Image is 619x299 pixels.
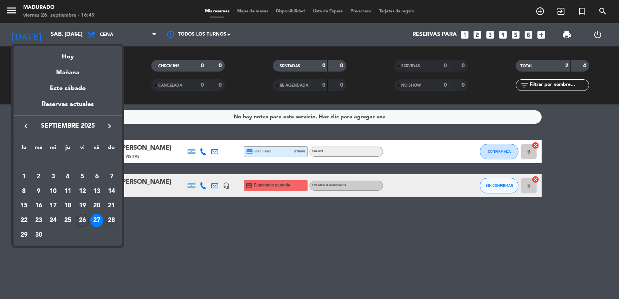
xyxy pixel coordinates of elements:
button: keyboard_arrow_right [103,121,116,131]
div: 27 [90,214,103,227]
div: 18 [61,199,74,212]
i: keyboard_arrow_right [105,121,114,131]
td: 7 de septiembre de 2025 [104,169,119,184]
div: Hoy [14,46,122,62]
th: jueves [60,143,75,155]
div: 3 [46,170,60,183]
td: 24 de septiembre de 2025 [46,213,60,228]
div: 4 [61,170,74,183]
div: Mañana [14,62,122,78]
td: 6 de septiembre de 2025 [90,169,104,184]
div: 20 [90,199,103,212]
td: 2 de septiembre de 2025 [31,169,46,184]
th: miércoles [46,143,60,155]
td: 26 de septiembre de 2025 [75,213,90,228]
div: 2 [32,170,45,183]
div: 17 [46,199,60,212]
div: 13 [90,185,103,198]
td: 16 de septiembre de 2025 [31,198,46,213]
th: viernes [75,143,90,155]
div: 28 [105,214,118,227]
th: lunes [17,143,31,155]
td: 22 de septiembre de 2025 [17,213,31,228]
div: 10 [46,185,60,198]
td: 5 de septiembre de 2025 [75,169,90,184]
div: 21 [105,199,118,212]
td: 23 de septiembre de 2025 [31,213,46,228]
i: keyboard_arrow_left [21,121,31,131]
td: 1 de septiembre de 2025 [17,169,31,184]
th: domingo [104,143,119,155]
div: 29 [17,229,31,242]
td: 10 de septiembre de 2025 [46,184,60,199]
td: 19 de septiembre de 2025 [75,198,90,213]
div: 24 [46,214,60,227]
div: 23 [32,214,45,227]
td: 17 de septiembre de 2025 [46,198,60,213]
div: 11 [61,185,74,198]
div: 16 [32,199,45,212]
div: 26 [76,214,89,227]
td: 25 de septiembre de 2025 [60,213,75,228]
td: 3 de septiembre de 2025 [46,169,60,184]
td: 28 de septiembre de 2025 [104,213,119,228]
td: SEP. [17,155,119,169]
div: 5 [76,170,89,183]
td: 4 de septiembre de 2025 [60,169,75,184]
td: 12 de septiembre de 2025 [75,184,90,199]
div: Este sábado [14,78,122,99]
div: 14 [105,185,118,198]
td: 21 de septiembre de 2025 [104,198,119,213]
div: 22 [17,214,31,227]
td: 27 de septiembre de 2025 [90,213,104,228]
div: 30 [32,229,45,242]
td: 13 de septiembre de 2025 [90,184,104,199]
th: martes [31,143,46,155]
div: 6 [90,170,103,183]
div: 19 [76,199,89,212]
div: Reservas actuales [14,99,122,115]
td: 30 de septiembre de 2025 [31,228,46,243]
div: 25 [61,214,74,227]
div: 1 [17,170,31,183]
th: sábado [90,143,104,155]
td: 20 de septiembre de 2025 [90,198,104,213]
td: 9 de septiembre de 2025 [31,184,46,199]
td: 8 de septiembre de 2025 [17,184,31,199]
div: 8 [17,185,31,198]
td: 29 de septiembre de 2025 [17,228,31,243]
div: 7 [105,170,118,183]
td: 14 de septiembre de 2025 [104,184,119,199]
button: keyboard_arrow_left [19,121,33,131]
div: 12 [76,185,89,198]
td: 18 de septiembre de 2025 [60,198,75,213]
span: septiembre 2025 [33,121,103,131]
div: 9 [32,185,45,198]
td: 15 de septiembre de 2025 [17,198,31,213]
td: 11 de septiembre de 2025 [60,184,75,199]
div: 15 [17,199,31,212]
